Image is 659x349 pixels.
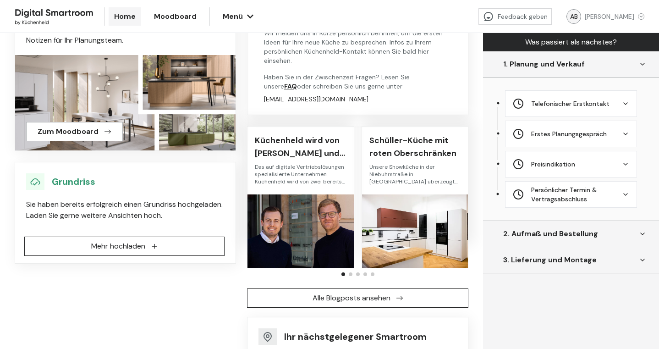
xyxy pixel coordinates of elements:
div: Persönlicher Termin & Vertragsabschluss [531,185,622,204]
span: Zum Moodboard [38,126,99,137]
a: FAQ [284,82,297,90]
button: Alle Blogposts ansehen [247,288,468,308]
div: Unsere Showküche in der Niebuhrstraße in [GEOGRAPHIC_DATA] überzeugt mit vielen besonderen Detail... [369,163,461,185]
div: Erstes Planungsgespräch [531,129,607,138]
span: Feedback geben [498,12,548,21]
img: Bild [362,194,468,268]
div: AB [566,9,581,24]
div: 3. Lieferung und Montage [503,255,597,266]
div: Haben Sie in der Zwischenzeit Fragen? Lesen Sie unsere oder schreiben Sie uns gerne unter [264,72,457,91]
div: 2. Aufmaß und Bestellung [503,228,598,239]
div: 1. Planung und Verkauf [503,59,585,70]
button: Zum Moodboard [26,122,123,141]
span: Alle Blogposts ansehen [313,293,390,304]
img: moodboard-title [15,55,236,150]
div: Was passiert als nächstes? [494,37,648,48]
span: Home [114,11,136,22]
span: Moodboard [154,11,197,22]
a: Home [109,7,141,26]
img: Kuechenheld logo [15,6,93,27]
div: Das auf digitale Vertriebslösungen spezialisierte Unternehmen Küchenheld wird von zwei bereits be... [255,163,346,185]
a: Küchenheld wird von [PERSON_NAME] und Kalodion übernommen und sichert digitale VorreiterrolleDas ... [247,126,354,268]
button: Mehr hochladen [24,237,225,256]
div: Wir melden uns in Kürze persönlich bei Ihnen, um die ersten Ideen für Ihre neue Küche zu besprech... [264,28,457,104]
a: [EMAIL_ADDRESS][DOMAIN_NAME] [264,94,368,104]
div: Schüller-Küche mit roten Oberschränken [369,134,461,160]
a: Moodboard [148,7,202,26]
div: Telefonischer Erstkontakt [531,99,610,108]
div: Sie haben bereits erfolgreich einen Grundriss hochgeladen. Laden Sie gerne weitere Ansichten hoch. [26,199,225,221]
button: AB[PERSON_NAME] [559,7,652,26]
span: Mehr hochladen [91,241,145,252]
button: Menü [217,7,258,26]
div: Preisindikation [531,160,575,169]
a: Schüller-Küche mit roten OberschränkenUnsere Showküche in der Niebuhrstraße in [GEOGRAPHIC_DATA] ... [362,126,469,268]
img: Bild [247,194,354,268]
div: [PERSON_NAME] [585,12,644,21]
div: Ihr nächstgelegener Smartroom [284,330,427,343]
div: Grundriss [52,175,95,188]
div: Küchenheld wird von [PERSON_NAME] und Kalodion übernommen und sichert digitale Vorreiterrolle [255,134,346,160]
